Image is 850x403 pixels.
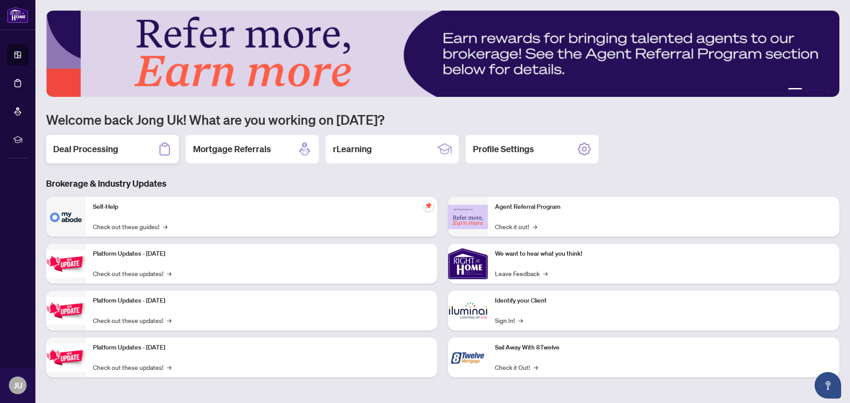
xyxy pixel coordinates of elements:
[495,315,523,325] a: Sign In!→
[46,344,86,372] img: Platform Updates - June 23, 2025
[495,343,832,353] p: Sail Away With 8Twelve
[46,297,86,325] img: Platform Updates - July 8, 2025
[7,7,28,23] img: logo
[46,11,839,97] img: Slide 0
[93,249,430,259] p: Platform Updates - [DATE]
[46,177,839,190] h3: Brokerage & Industry Updates
[423,200,434,211] span: pushpin
[820,88,823,92] button: 4
[806,88,809,92] button: 2
[495,296,832,306] p: Identify your Client
[518,315,523,325] span: →
[46,250,86,278] img: Platform Updates - July 21, 2025
[495,362,538,372] a: Check it Out!→
[46,111,839,128] h1: Welcome back Jong Uk! What are you working on [DATE]?
[495,202,832,212] p: Agent Referral Program
[93,222,167,231] a: Check out these guides!→
[167,362,171,372] span: →
[788,88,802,92] button: 1
[93,362,171,372] a: Check out these updates!→
[533,222,537,231] span: →
[813,88,816,92] button: 3
[53,143,118,155] h2: Deal Processing
[495,249,832,259] p: We want to hear what you think!
[815,372,841,399] button: Open asap
[495,222,537,231] a: Check it out!→
[93,315,171,325] a: Check out these updates!→
[163,222,167,231] span: →
[827,88,831,92] button: 5
[495,269,548,278] a: Leave Feedback→
[333,143,372,155] h2: rLearning
[193,143,271,155] h2: Mortgage Referrals
[93,296,430,306] p: Platform Updates - [DATE]
[448,244,488,284] img: We want to hear what you think!
[448,291,488,330] img: Identify your Client
[46,197,86,237] img: Self-Help
[167,269,171,278] span: →
[543,269,548,278] span: →
[533,362,538,372] span: →
[93,269,171,278] a: Check out these updates!→
[167,315,171,325] span: →
[14,379,22,391] span: JU
[473,143,534,155] h2: Profile Settings
[448,205,488,229] img: Agent Referral Program
[93,202,430,212] p: Self-Help
[93,343,430,353] p: Platform Updates - [DATE]
[448,338,488,377] img: Sail Away With 8Twelve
